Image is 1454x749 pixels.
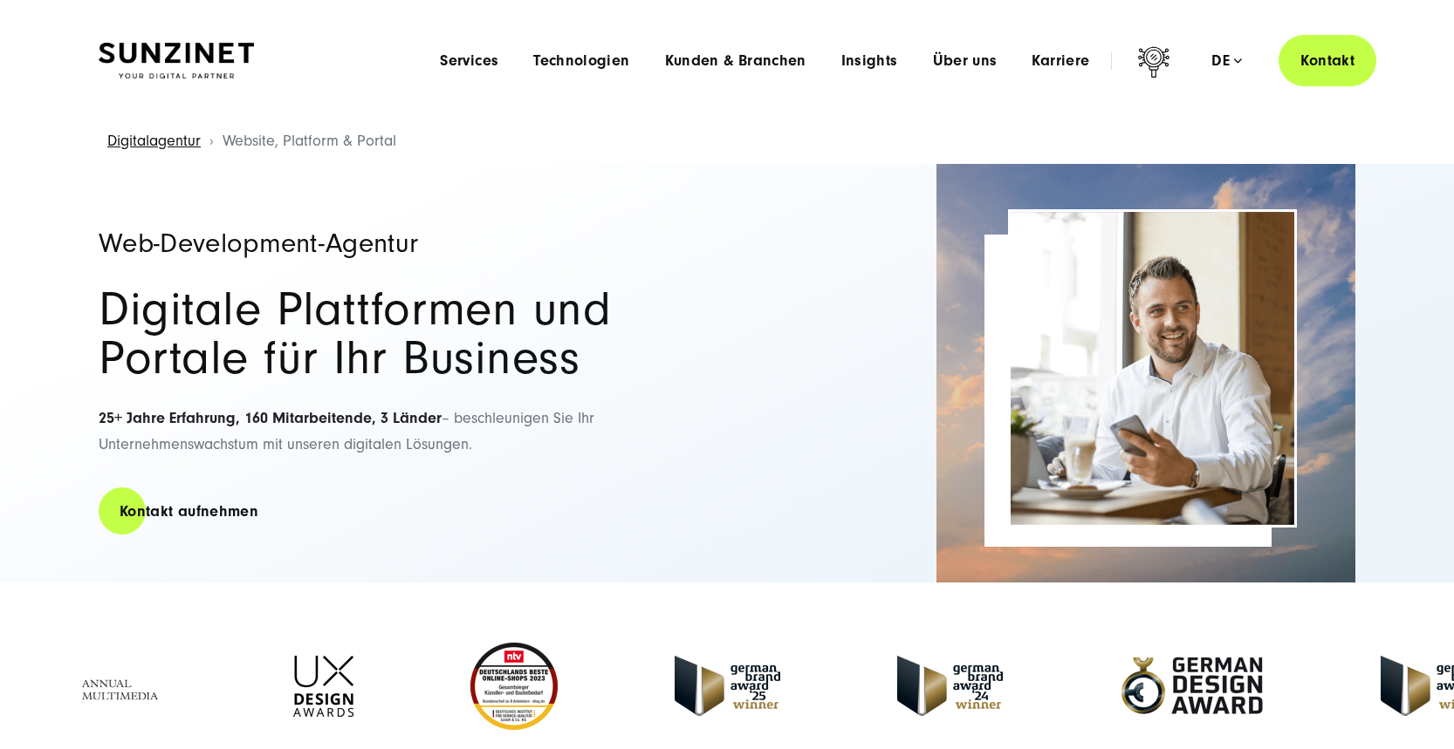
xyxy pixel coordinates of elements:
[675,656,780,716] img: German Brand Award winner 2025 - Full Service Digital Agentur SUNZINET
[936,164,1355,582] img: Full-Service Digitalagentur SUNZINET - Business Applications Web & Cloud_2
[99,285,710,383] h2: Digitale Plattformen und Portale für Ihr Business
[440,52,498,70] a: Services
[99,487,279,536] a: Kontakt aufnehmen
[223,132,396,150] span: Website, Platform & Portal
[1120,656,1264,716] img: German-Design-Award - fullservice digital agentur SUNZINET
[665,52,806,70] a: Kunden & Branchen
[841,52,898,70] a: Insights
[107,132,201,150] a: Digitalagentur
[933,52,998,70] a: Über uns
[99,409,594,454] span: – beschleunigen Sie Ihr Unternehmenswachstum mit unseren digitalen Lösungen.
[470,643,558,730] img: Deutschlands beste Online Shops 2023 - boesner - Kunde - SUNZINET
[69,656,176,717] img: Full Service Digitalagentur - Annual Multimedia Awards
[1011,212,1294,525] img: Full-Service Digitalagentur SUNZINET - E-Commerce Beratung
[897,656,1003,716] img: German-Brand-Award - fullservice digital agentur SUNZINET
[1279,35,1376,86] a: Kontakt
[99,43,254,79] img: SUNZINET Full Service Digital Agentur
[99,229,710,257] h1: Web-Development-Agentur
[1032,52,1089,70] a: Karriere
[99,409,442,427] strong: 25+ Jahre Erfahrung, 160 Mitarbeitende, 3 Länder
[293,656,353,717] img: UX-Design-Awards - fullservice digital agentur SUNZINET
[533,52,629,70] a: Technologien
[1211,52,1242,70] div: de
